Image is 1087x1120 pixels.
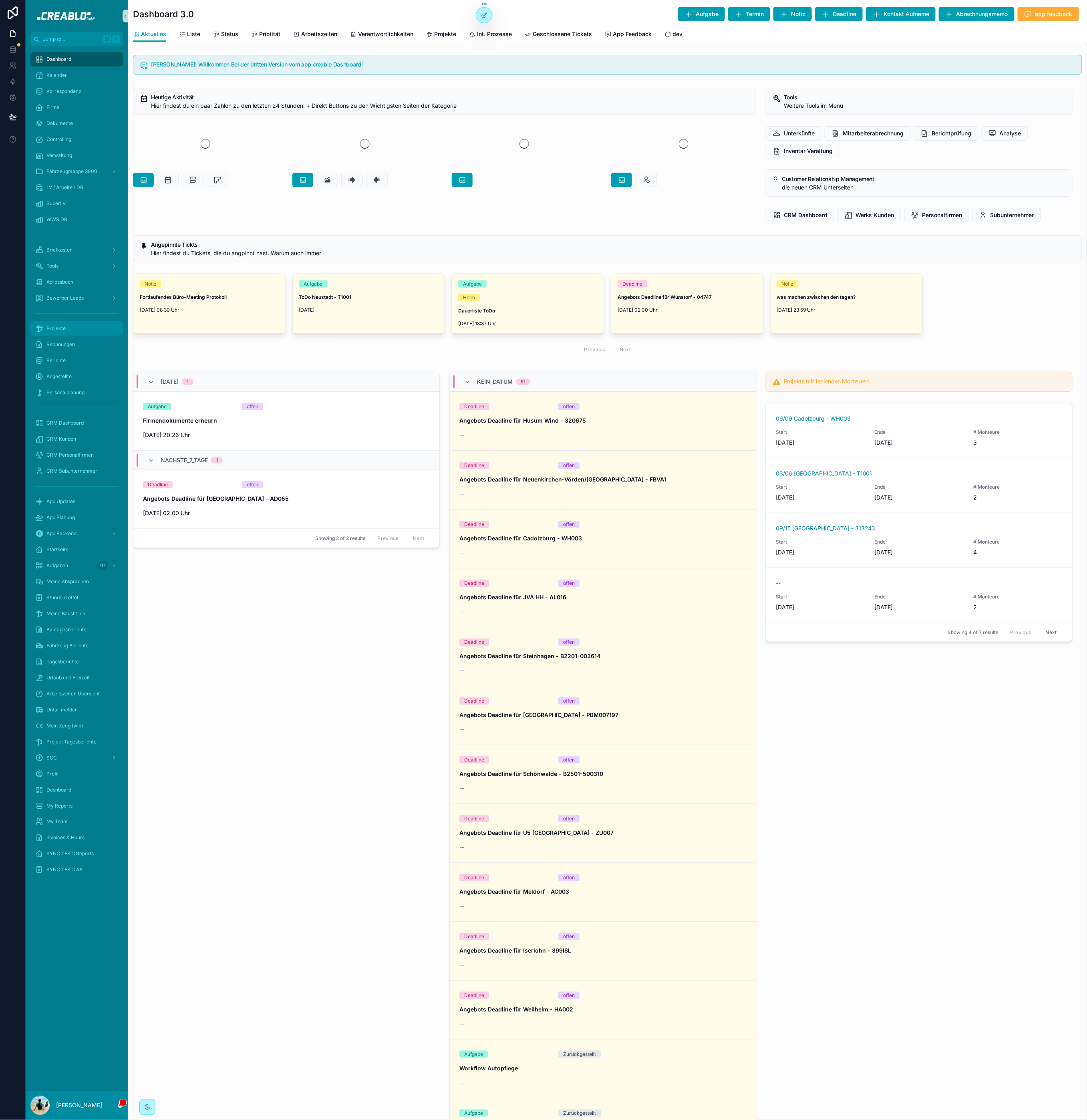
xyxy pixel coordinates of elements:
a: DeadlineoffenAngebots Deadline für Meldorf - AC003-- [450,862,756,921]
a: Projekt Tagesberichte [30,735,123,749]
span: Profil [46,771,58,777]
a: DeadlineoffenAngebots Deadline für Iserlohn - 399ISL-- [450,921,756,980]
span: Angestellte [46,373,72,380]
span: NACHSTE_7_TAGE [161,456,208,464]
h5: Tools [784,95,1066,100]
span: Personalplanung [46,389,85,396]
span: # Monteure [973,429,1063,435]
a: Dashboard [30,52,123,66]
div: Deadline [464,756,484,763]
div: Aufgabe [464,1110,483,1117]
span: [DATE] 02:00 Uhr [143,509,430,517]
div: offen [563,697,575,705]
span: die neuen CRM Unterseiten [782,184,854,191]
span: Dokumente [46,120,73,127]
span: Abrechnungsmemo [956,10,1008,18]
span: Briefkasten [46,247,72,253]
span: Tools [46,263,58,269]
div: Notiz [782,280,794,288]
a: 09/09 Cadolzburg - WH003 [776,415,851,423]
button: Abrechnungsmemo [939,7,1015,21]
a: Aufgaben97 [30,558,123,573]
button: Unterkünfte [766,126,821,141]
div: scrollable content [26,46,128,888]
span: [DATE] 08:30 Uhr [140,307,279,313]
strong: Firmendokumente erneurn [143,417,217,424]
span: Arbeitszeiten Übersicht [46,691,100,697]
button: Aufgabe [678,7,725,21]
span: 03/06 [GEOGRAPHIC_DATA] - T1001 [776,469,872,477]
div: Deadline [464,992,484,999]
a: Unfall melden [30,703,123,717]
span: app feedback [1035,10,1073,18]
a: Notizwas machen zwischen den tagen?[DATE] 23:59 Uhr [770,274,923,334]
span: dev [672,30,682,38]
a: Verwaltung [30,148,123,163]
span: Kontakt Aufname [884,10,929,18]
button: Inventar Veraltung [766,144,839,158]
button: Notiz [773,7,812,21]
a: dev [664,27,682,43]
button: CRM Dashboard [766,208,834,222]
div: Aufgabe [148,403,167,410]
a: 09/09 Cadolzburg - WH003Start[DATE]Ende[DATE]# Monteure3 [766,403,1072,458]
span: K [113,36,119,42]
a: App Updates [30,494,123,509]
span: 2 [973,603,1063,611]
a: Bewerber Leads [30,291,123,305]
a: Fahrzeugmappe 3000 [30,164,123,179]
a: AufgabeToDo Neustadt - T1001[DATE] [292,274,445,334]
span: [DATE] [776,494,865,502]
a: SYNC TEST: AA [30,863,123,877]
a: Adressbuch [30,275,123,289]
a: Bautagesberichte [30,622,123,637]
span: Jump to... [43,36,100,42]
div: offen [247,481,258,488]
span: Dashboard [46,787,71,793]
span: CRM Dashboard [784,211,827,219]
span: -- [459,725,464,733]
a: App Planung [30,510,123,525]
h5: Moin Hannes! Willkommen Bei der dritten Version vom app.creablo Dashboard! [151,62,1075,67]
span: SuperLV [46,200,66,207]
strong: was machen zwischen den tagen? [777,294,856,300]
span: Verantwortlichkeiten [358,30,413,38]
strong: Angebots Deadline für [GEOGRAPHIC_DATA] - PBM007197 [459,711,618,718]
a: Meine Absprachen [30,574,123,589]
span: [DATE] 20:26 Uhr [143,431,430,439]
span: Hier findest du ein paar Zahlen zu den letzten 24 Stunden. + Direkt Buttons zu den Wichtigsten Se... [151,102,457,109]
div: offen [563,815,575,822]
a: CRM Dashboard [30,416,123,430]
span: Arbeitszeiten [301,30,337,38]
span: Korrespondenz [46,88,81,95]
span: Analyse [1000,129,1021,137]
button: Werks Kunden [837,208,901,222]
span: [DATE] [875,494,964,502]
a: LV / Arbeiten DB [30,180,123,195]
span: Mitarbeiterabrechnung [843,129,904,137]
span: -- [459,667,464,675]
span: App Planung [46,514,75,521]
h5: Heutige Aktivität [151,95,749,100]
div: Deadline [464,462,484,469]
a: 03/06 [GEOGRAPHIC_DATA] - T1001Start[DATE]Ende[DATE]# Monteure2 [766,458,1072,513]
div: Weitere Tools im Menu [784,102,1066,110]
div: Aufgabe [304,280,323,288]
a: Urlaub und Freizeit [30,671,123,685]
span: App Updates [46,498,75,505]
a: AufgabeZurückgestelltWorkflow Autopflege-- [450,1039,756,1098]
strong: Angebots Deadline für Schönwalde - B2501-500310 [459,770,603,777]
span: Ende [875,484,964,490]
a: DeadlineoffenAngebots Deadline für Neuenkirchen-Vörden/[GEOGRAPHIC_DATA] - FBVA1-- [450,450,756,509]
h5: Angepinnte Tickts [151,242,1075,248]
a: Rechnungen [30,337,123,352]
span: Meine Baustellen [46,610,85,617]
a: Tools [30,259,123,273]
span: [DATE] [161,378,179,386]
button: app feedback [1018,7,1079,21]
span: SYNC TEST: Reports [46,851,94,857]
strong: Workflow Autopflege [459,1065,518,1072]
img: App logo [32,10,122,22]
a: Meine Baustellen [30,606,123,621]
span: -- [459,549,464,557]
